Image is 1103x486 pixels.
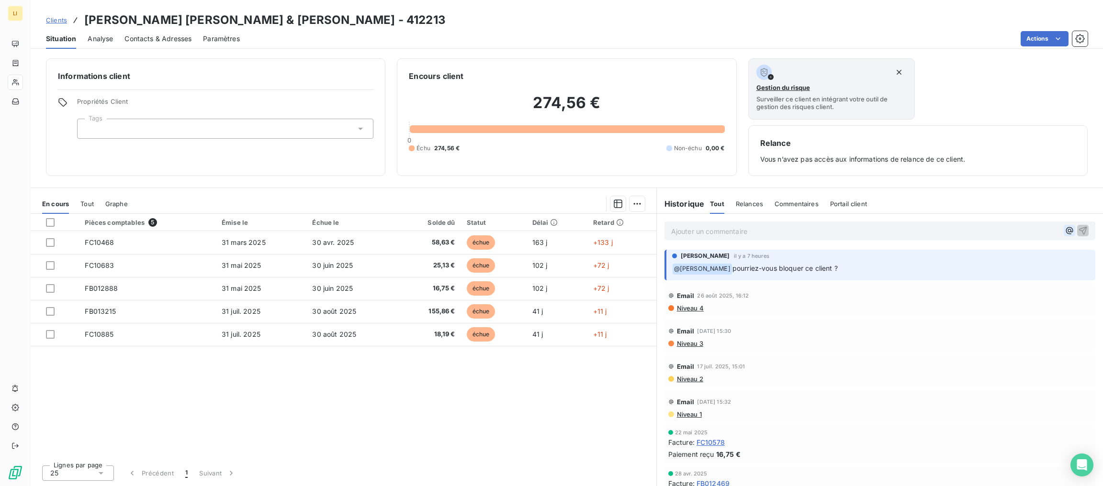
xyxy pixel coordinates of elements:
span: [PERSON_NAME] [681,252,730,260]
span: 58,63 € [403,238,455,247]
span: FC10578 [697,437,725,447]
span: Niveau 2 [676,375,703,383]
span: 16,75 € [716,449,741,459]
button: Suivant [193,463,242,483]
span: Email [677,363,695,370]
span: +72 j [593,284,609,292]
div: Open Intercom Messenger [1070,453,1093,476]
div: Solde dû [403,219,455,226]
span: Facture : [668,437,695,447]
span: Email [677,292,695,299]
span: @ [PERSON_NAME] [673,264,732,275]
span: 5 [148,218,157,227]
span: 17 juil. 2025, 15:01 [697,364,745,369]
span: FC10468 [85,238,114,246]
div: Délai [532,219,582,226]
button: Précédent [122,463,180,483]
input: Ajouter une valeur [85,124,93,133]
div: Retard [593,219,651,226]
h3: [PERSON_NAME] [PERSON_NAME] & [PERSON_NAME] - 412213 [84,11,446,29]
span: échue [467,235,495,250]
span: FB012888 [85,284,118,292]
span: Tout [710,200,724,208]
span: Tout [80,200,94,208]
span: Surveiller ce client en intégrant votre outil de gestion des risques client. [756,95,907,110]
a: Clients [46,15,67,25]
span: Paramètres [203,34,240,44]
div: Statut [467,219,521,226]
span: 30 avr. 2025 [312,238,354,246]
span: Relances [736,200,763,208]
span: 155,86 € [403,307,455,316]
span: 31 mars 2025 [222,238,266,246]
div: Échue le [312,219,391,226]
span: FC10885 [85,330,113,338]
span: 31 mai 2025 [222,284,261,292]
span: 30 juin 2025 [312,261,353,269]
span: +11 j [593,307,607,315]
div: LI [8,6,23,21]
span: Paiement reçu [668,449,714,459]
h6: Relance [760,137,1076,149]
span: Non-échu [674,144,702,153]
span: 0,00 € [706,144,725,153]
h2: 274,56 € [409,93,724,122]
span: Niveau 3 [676,340,703,347]
span: 0 [407,136,411,144]
span: Propriétés Client [77,98,373,111]
span: 41 j [532,307,543,315]
span: 28 avr. 2025 [675,471,708,476]
span: Email [677,327,695,335]
span: 31 juil. 2025 [222,330,260,338]
span: 102 j [532,261,548,269]
span: 274,56 € [434,144,460,153]
h6: Historique [657,198,705,210]
span: 25,13 € [403,261,455,270]
span: Commentaires [775,200,819,208]
span: FC10683 [85,261,114,269]
span: [DATE] 15:32 [697,399,731,405]
span: 163 j [532,238,548,246]
div: Pièces comptables [85,218,210,227]
span: Gestion du risque [756,84,810,91]
span: pourriez-vous bloquer ce client ? [732,264,838,272]
span: 16,75 € [403,284,455,293]
span: 30 juin 2025 [312,284,353,292]
span: Email [677,398,695,406]
span: 41 j [532,330,543,338]
span: Contacts & Adresses [124,34,191,44]
span: Clients [46,16,67,24]
span: échue [467,304,495,319]
span: 31 juil. 2025 [222,307,260,315]
button: Actions [1021,31,1069,46]
span: Échu [416,144,430,153]
span: 31 mai 2025 [222,261,261,269]
span: échue [467,281,495,296]
span: Analyse [88,34,113,44]
span: 30 août 2025 [312,330,356,338]
span: [DATE] 15:30 [697,328,731,334]
span: Niveau 4 [676,304,704,312]
span: FB013215 [85,307,116,315]
span: 30 août 2025 [312,307,356,315]
button: 1 [180,463,193,483]
span: Situation [46,34,76,44]
span: 22 mai 2025 [675,430,708,435]
button: Gestion du risqueSurveiller ce client en intégrant votre outil de gestion des risques client. [748,58,915,120]
span: 18,19 € [403,330,455,339]
span: 25 [50,468,58,478]
span: +133 j [593,238,613,246]
span: 1 [185,468,188,478]
h6: Informations client [58,70,373,82]
span: échue [467,327,495,342]
h6: Encours client [409,70,463,82]
span: En cours [42,200,69,208]
span: +11 j [593,330,607,338]
img: Logo LeanPay [8,465,23,480]
span: il y a 7 heures [734,253,769,259]
span: Niveau 1 [676,410,702,418]
span: Graphe [105,200,128,208]
span: +72 j [593,261,609,269]
span: échue [467,258,495,273]
span: 102 j [532,284,548,292]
